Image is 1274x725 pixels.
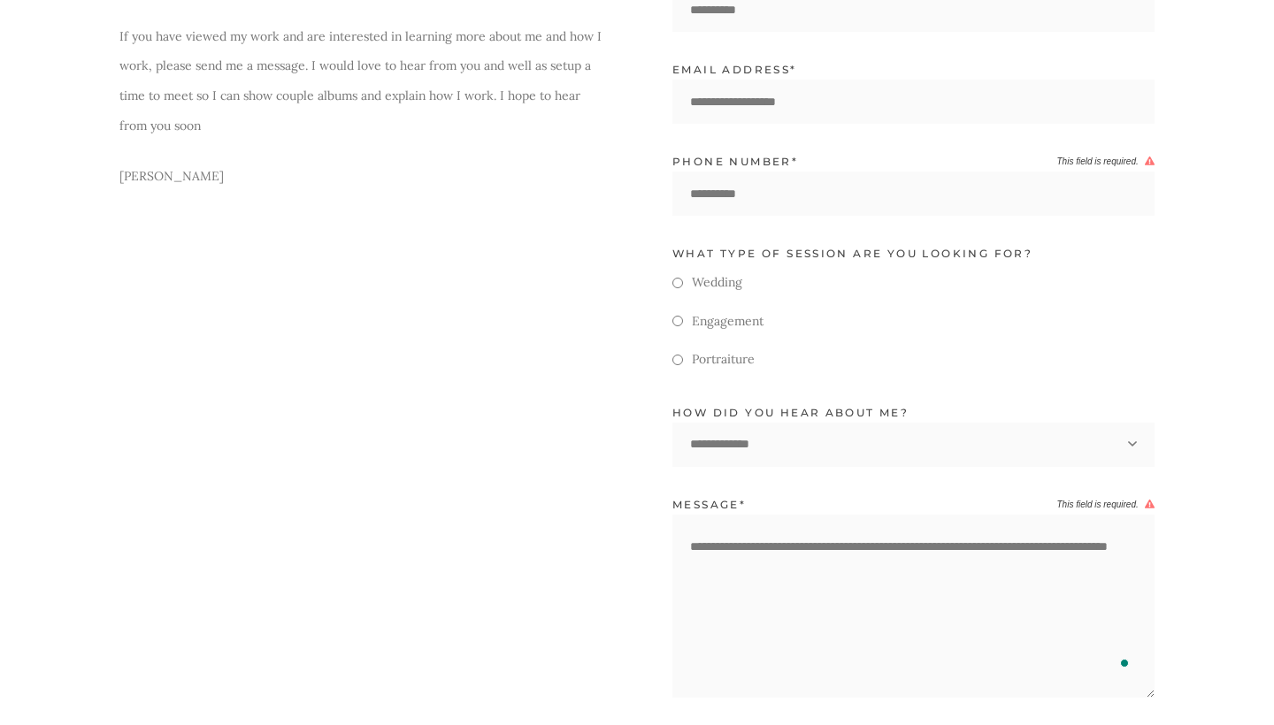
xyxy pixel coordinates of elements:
label: Email address [672,62,797,78]
label: Wedding [692,268,742,298]
label: Portraiture [692,345,755,375]
label: Message [672,497,746,513]
p: [PERSON_NAME] [119,162,602,192]
textarea: To enrich screen reader interactions, please activate Accessibility in Grammarly extension settings [672,515,1155,698]
label: Engagement [692,307,764,337]
p: If you have viewed my work and are interested in learning more about me and how I work, please se... [119,22,602,141]
label: What type of session are you looking for? [672,246,1032,262]
label: phone number [672,154,798,170]
span: This field is required. [1056,155,1155,168]
span: This field is required. [1056,498,1155,511]
label: How did you hear about me? [672,405,909,421]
